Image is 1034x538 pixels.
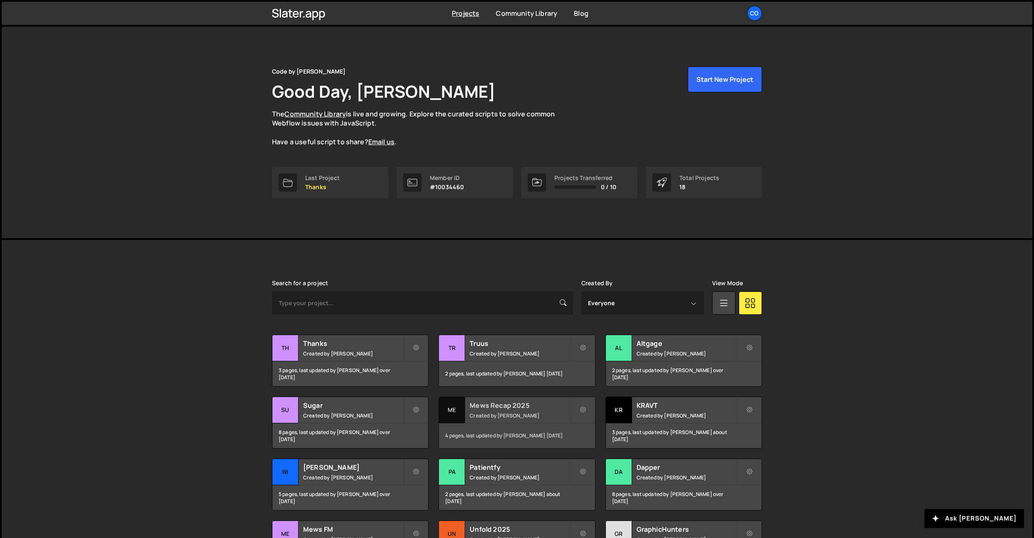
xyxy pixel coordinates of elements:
small: Created by [PERSON_NAME] [303,474,403,481]
h2: Patientfy [470,463,570,472]
button: Start New Project [688,67,762,92]
a: Projects [452,9,479,18]
a: Email us [368,137,394,146]
a: Blog [574,9,588,18]
div: Tr [439,335,465,361]
a: Community Library [496,9,557,18]
a: Pa Patientfy Created by [PERSON_NAME] 2 pages, last updated by [PERSON_NAME] about [DATE] [439,459,595,511]
a: KR KRAVT Created by [PERSON_NAME] 3 pages, last updated by [PERSON_NAME] about [DATE] [605,397,762,449]
div: 2 pages, last updated by [PERSON_NAME] about [DATE] [439,485,595,510]
a: Me Mews Recap 2025 Created by [PERSON_NAME] 4 pages, last updated by [PERSON_NAME] [DATE] [439,397,595,449]
h2: KRAVT [637,401,737,410]
small: Created by [PERSON_NAME] [303,412,403,419]
p: 18 [679,184,719,190]
div: Member ID [430,175,464,181]
a: Th Thanks Created by [PERSON_NAME] 3 pages, last updated by [PERSON_NAME] over [DATE] [272,335,429,387]
small: Created by [PERSON_NAME] [637,474,737,481]
div: 8 pages, last updated by [PERSON_NAME] over [DATE] [606,485,762,510]
div: 5 pages, last updated by [PERSON_NAME] over [DATE] [272,485,428,510]
small: Created by [PERSON_NAME] [637,350,737,357]
a: Community Library [284,109,346,118]
button: Ask [PERSON_NAME] [924,509,1024,528]
div: Al [606,335,632,361]
a: Da Dapper Created by [PERSON_NAME] 8 pages, last updated by [PERSON_NAME] over [DATE] [605,459,762,511]
p: The is live and growing. Explore the curated scripts to solve common Webflow issues with JavaScri... [272,109,571,147]
h2: Truus [470,339,570,348]
h2: Thanks [303,339,403,348]
a: Su Sugar Created by [PERSON_NAME] 8 pages, last updated by [PERSON_NAME] over [DATE] [272,397,429,449]
div: Last Project [305,175,340,181]
small: Created by [PERSON_NAME] [470,412,570,419]
div: Me [439,397,465,423]
div: Pa [439,459,465,485]
div: Projects Transferred [554,175,616,181]
div: 4 pages, last updated by [PERSON_NAME] [DATE] [439,423,595,448]
small: Created by [PERSON_NAME] [470,474,570,481]
p: Thanks [305,184,340,190]
small: Created by [PERSON_NAME] [303,350,403,357]
a: Al Altgage Created by [PERSON_NAME] 2 pages, last updated by [PERSON_NAME] over [DATE] [605,335,762,387]
div: KR [606,397,632,423]
h2: GraphicHunters [637,525,737,534]
h2: Dapper [637,463,737,472]
div: Code by [PERSON_NAME] [272,67,345,77]
label: View Mode [712,280,743,286]
div: 3 pages, last updated by [PERSON_NAME] about [DATE] [606,423,762,448]
h2: Altgage [637,339,737,348]
a: Co [747,6,762,21]
div: Da [606,459,632,485]
label: Search for a project [272,280,328,286]
p: #10034460 [430,184,464,190]
small: Created by [PERSON_NAME] [470,350,570,357]
div: 2 pages, last updated by [PERSON_NAME] over [DATE] [606,361,762,386]
div: 2 pages, last updated by [PERSON_NAME] [DATE] [439,361,595,386]
div: 3 pages, last updated by [PERSON_NAME] over [DATE] [272,361,428,386]
small: Created by [PERSON_NAME] [637,412,737,419]
div: 8 pages, last updated by [PERSON_NAME] over [DATE] [272,423,428,448]
label: Created By [581,280,613,286]
h2: Sugar [303,401,403,410]
span: 0 / 10 [601,184,616,190]
div: Total Projects [679,175,719,181]
input: Type your project... [272,291,573,315]
div: Su [272,397,299,423]
h2: Mews FM [303,525,403,534]
div: Th [272,335,299,361]
h1: Good Day, [PERSON_NAME] [272,80,495,103]
a: Tr Truus Created by [PERSON_NAME] 2 pages, last updated by [PERSON_NAME] [DATE] [439,335,595,387]
a: Last Project Thanks [272,167,388,198]
h2: Unfold 2025 [470,525,570,534]
h2: [PERSON_NAME] [303,463,403,472]
div: Ni [272,459,299,485]
h2: Mews Recap 2025 [470,401,570,410]
a: Ni [PERSON_NAME] Created by [PERSON_NAME] 5 pages, last updated by [PERSON_NAME] over [DATE] [272,459,429,511]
